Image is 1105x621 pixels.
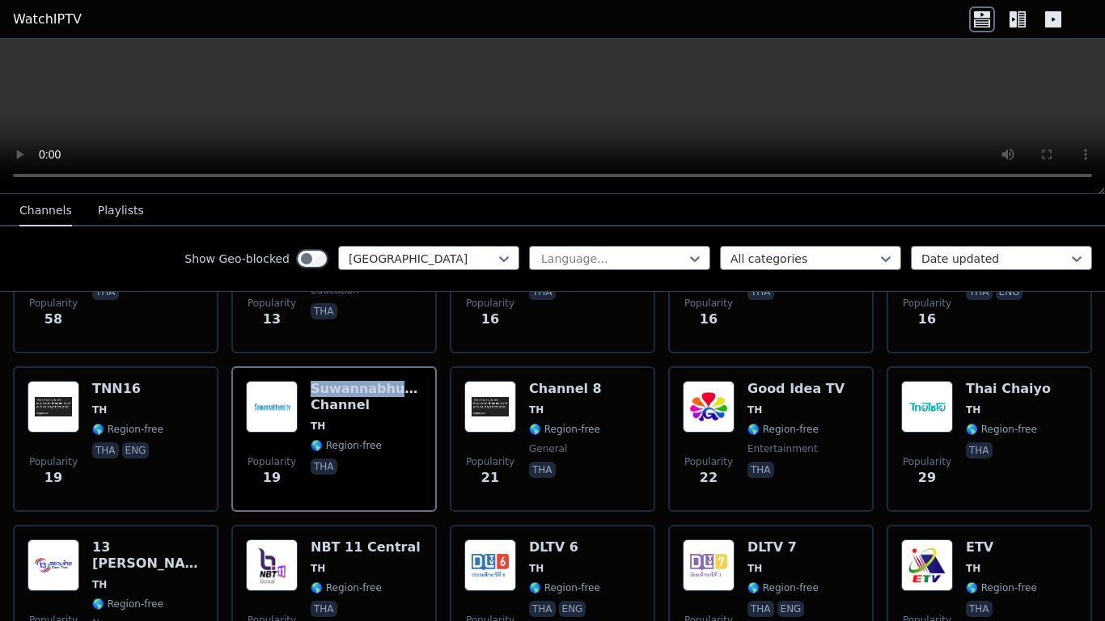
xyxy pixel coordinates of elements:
[248,455,296,468] span: Popularity
[903,297,951,310] span: Popularity
[529,381,602,397] h6: Channel 8
[529,601,556,617] p: tha
[747,462,774,478] p: tha
[92,578,107,591] span: TH
[263,468,281,488] span: 19
[92,284,119,300] p: tha
[747,381,845,397] h6: Good Idea TV
[903,455,951,468] span: Popularity
[684,297,733,310] span: Popularity
[747,581,819,594] span: 🌎 Region-free
[966,284,993,300] p: tha
[13,10,82,29] a: WatchIPTV
[246,539,298,591] img: NBT 11 Central
[700,310,718,329] span: 16
[966,601,993,617] p: tha
[901,381,953,433] img: Thai Chaiyo
[529,462,556,478] p: tha
[481,468,499,488] span: 21
[122,442,150,458] p: eng
[246,381,298,433] img: Suwannabhumi Channel
[19,196,72,226] button: Channels
[529,562,544,575] span: TH
[311,562,325,575] span: TH
[529,423,600,436] span: 🌎 Region-free
[29,455,78,468] span: Popularity
[311,420,325,433] span: TH
[747,423,819,436] span: 🌎 Region-free
[747,562,762,575] span: TH
[683,381,735,433] img: Good Idea TV
[92,381,163,397] h6: TNN16
[700,468,718,488] span: 22
[777,601,805,617] p: eng
[747,601,774,617] p: tha
[311,381,422,413] h6: Suwannabhumi Channel
[92,539,204,572] h6: 13 [PERSON_NAME]
[466,297,514,310] span: Popularity
[464,381,516,433] img: Channel 8
[311,303,337,319] p: tha
[311,439,382,452] span: 🌎 Region-free
[28,381,79,433] img: TNN16
[901,539,953,591] img: ETV
[464,539,516,591] img: DLTV 6
[559,601,586,617] p: eng
[966,403,980,416] span: TH
[529,284,556,300] p: tha
[311,601,337,617] p: tha
[529,581,600,594] span: 🌎 Region-free
[98,196,144,226] button: Playlists
[44,310,62,329] span: 58
[529,442,567,455] span: general
[966,381,1051,397] h6: Thai Chaiyo
[684,455,733,468] span: Popularity
[683,539,735,591] img: DLTV 7
[311,458,337,475] p: tha
[92,403,107,416] span: TH
[747,442,818,455] span: entertainment
[747,403,762,416] span: TH
[966,562,980,575] span: TH
[29,297,78,310] span: Popularity
[92,442,119,458] p: tha
[996,284,1023,300] p: eng
[966,581,1037,594] span: 🌎 Region-free
[529,539,600,556] h6: DLTV 6
[918,310,936,329] span: 16
[747,539,819,556] h6: DLTV 7
[747,284,774,300] p: tha
[966,539,1037,556] h6: ETV
[184,251,290,267] label: Show Geo-blocked
[966,423,1037,436] span: 🌎 Region-free
[248,297,296,310] span: Popularity
[28,539,79,591] img: 13 Siam Thai
[529,403,544,416] span: TH
[481,310,499,329] span: 16
[966,442,993,458] p: tha
[311,581,382,594] span: 🌎 Region-free
[263,310,281,329] span: 13
[92,423,163,436] span: 🌎 Region-free
[466,455,514,468] span: Popularity
[92,598,163,610] span: 🌎 Region-free
[311,539,421,556] h6: NBT 11 Central
[918,468,936,488] span: 29
[44,468,62,488] span: 19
